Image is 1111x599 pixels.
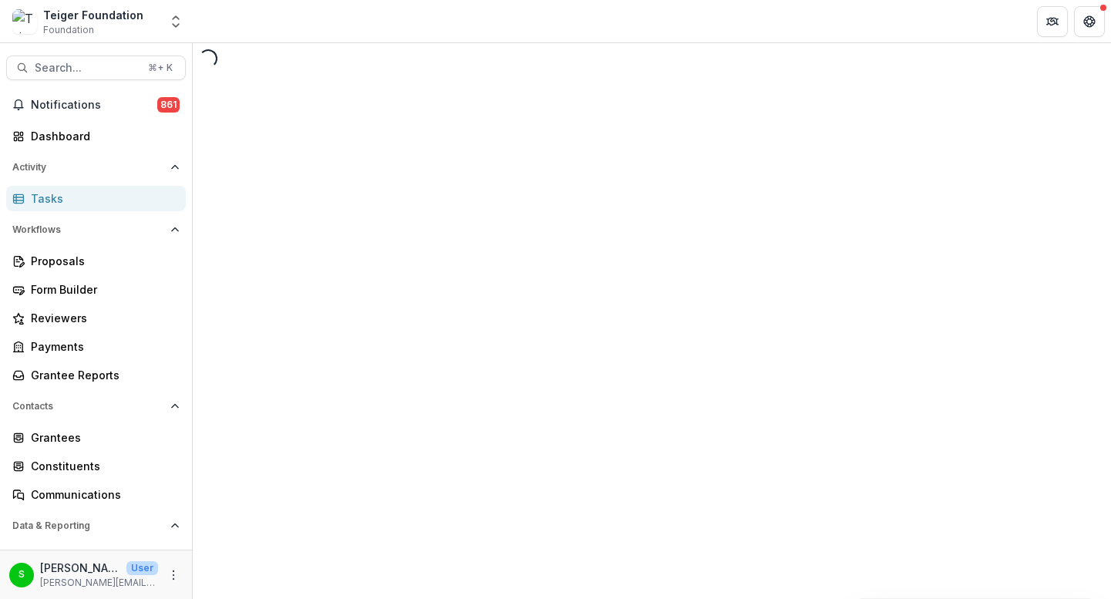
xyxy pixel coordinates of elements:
[40,576,158,590] p: [PERSON_NAME][EMAIL_ADDRESS][DOMAIN_NAME]
[6,217,186,242] button: Open Workflows
[6,186,186,211] a: Tasks
[6,544,186,570] a: Dashboard
[31,310,173,326] div: Reviewers
[6,277,186,302] a: Form Builder
[165,6,187,37] button: Open entity switcher
[31,486,173,503] div: Communications
[6,513,186,538] button: Open Data & Reporting
[31,253,173,269] div: Proposals
[31,367,173,383] div: Grantee Reports
[6,482,186,507] a: Communications
[12,224,164,235] span: Workflows
[31,281,173,298] div: Form Builder
[31,338,173,355] div: Payments
[12,9,37,34] img: Teiger Foundation
[40,560,120,576] p: [PERSON_NAME]
[31,549,173,565] div: Dashboard
[6,305,186,331] a: Reviewers
[1074,6,1105,37] button: Get Help
[1037,6,1068,37] button: Partners
[6,56,186,80] button: Search...
[31,429,173,446] div: Grantees
[6,93,186,117] button: Notifications861
[6,123,186,149] a: Dashboard
[6,394,186,419] button: Open Contacts
[126,561,158,575] p: User
[31,458,173,474] div: Constituents
[6,155,186,180] button: Open Activity
[19,570,25,580] div: Stephanie
[6,425,186,450] a: Grantees
[43,23,94,37] span: Foundation
[157,97,180,113] span: 861
[35,62,139,75] span: Search...
[31,128,173,144] div: Dashboard
[164,566,183,584] button: More
[31,99,157,112] span: Notifications
[6,334,186,359] a: Payments
[145,59,176,76] div: ⌘ + K
[6,453,186,479] a: Constituents
[12,520,164,531] span: Data & Reporting
[6,248,186,274] a: Proposals
[43,7,143,23] div: Teiger Foundation
[12,401,164,412] span: Contacts
[6,362,186,388] a: Grantee Reports
[12,162,164,173] span: Activity
[31,190,173,207] div: Tasks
